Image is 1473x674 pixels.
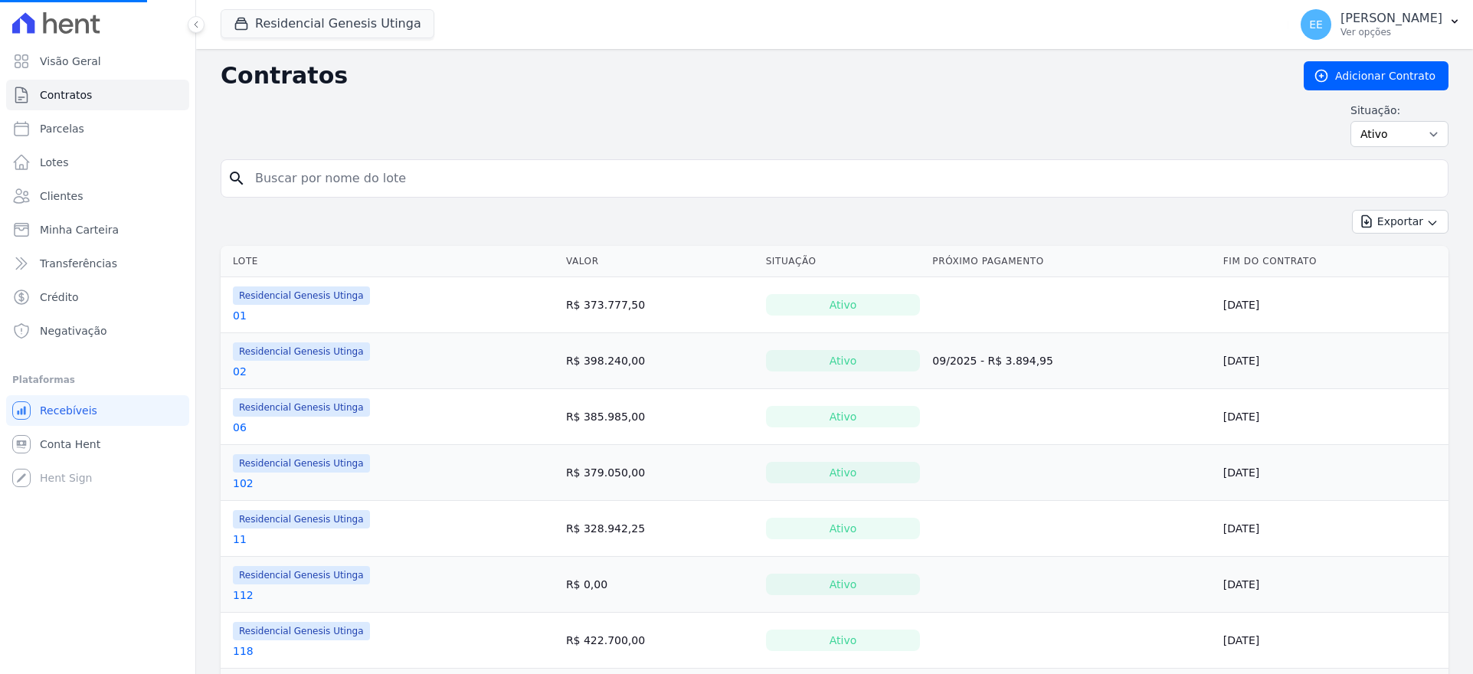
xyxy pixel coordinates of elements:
a: Minha Carteira [6,214,189,245]
a: 02 [233,364,247,379]
td: R$ 373.777,50 [560,277,760,333]
h2: Contratos [221,62,1279,90]
button: Residencial Genesis Utinga [221,9,434,38]
a: Contratos [6,80,189,110]
div: Ativo [766,406,921,427]
div: Ativo [766,294,921,316]
span: Transferências [40,256,117,271]
span: Residencial Genesis Utinga [233,622,370,640]
button: EE [PERSON_NAME] Ver opções [1288,3,1473,46]
button: Exportar [1352,210,1448,234]
p: Ver opções [1340,26,1442,38]
div: Plataformas [12,371,183,389]
span: Residencial Genesis Utinga [233,398,370,417]
p: [PERSON_NAME] [1340,11,1442,26]
a: 09/2025 - R$ 3.894,95 [932,355,1053,367]
th: Valor [560,246,760,277]
td: R$ 398.240,00 [560,333,760,389]
a: 118 [233,643,254,659]
span: Residencial Genesis Utinga [233,510,370,528]
a: Conta Hent [6,429,189,460]
a: Transferências [6,248,189,279]
span: Residencial Genesis Utinga [233,566,370,584]
td: R$ 422.700,00 [560,613,760,669]
span: Negativação [40,323,107,339]
div: Ativo [766,574,921,595]
td: R$ 328.942,25 [560,501,760,557]
a: 102 [233,476,254,491]
td: [DATE] [1217,389,1448,445]
a: Negativação [6,316,189,346]
span: Residencial Genesis Utinga [233,454,370,473]
span: Crédito [40,290,79,305]
span: Contratos [40,87,92,103]
div: Ativo [766,518,921,539]
td: [DATE] [1217,613,1448,669]
th: Fim do Contrato [1217,246,1448,277]
span: Clientes [40,188,83,204]
a: Clientes [6,181,189,211]
span: Residencial Genesis Utinga [233,286,370,305]
span: Conta Hent [40,437,100,452]
div: Ativo [766,462,921,483]
a: Crédito [6,282,189,312]
td: R$ 0,00 [560,557,760,613]
a: Parcelas [6,113,189,144]
td: [DATE] [1217,445,1448,501]
a: Visão Geral [6,46,189,77]
span: Lotes [40,155,69,170]
td: R$ 385.985,00 [560,389,760,445]
a: Lotes [6,147,189,178]
td: [DATE] [1217,277,1448,333]
span: Visão Geral [40,54,101,69]
th: Próximo Pagamento [926,246,1217,277]
th: Lote [221,246,560,277]
a: 11 [233,532,247,547]
a: Adicionar Contrato [1304,61,1448,90]
a: Recebíveis [6,395,189,426]
td: [DATE] [1217,333,1448,389]
i: search [227,169,246,188]
td: R$ 379.050,00 [560,445,760,501]
span: Residencial Genesis Utinga [233,342,370,361]
a: 06 [233,420,247,435]
td: [DATE] [1217,501,1448,557]
div: Ativo [766,350,921,371]
th: Situação [760,246,927,277]
td: [DATE] [1217,557,1448,613]
label: Situação: [1350,103,1448,118]
a: 01 [233,308,247,323]
span: EE [1309,19,1323,30]
a: 112 [233,587,254,603]
div: Ativo [766,630,921,651]
span: Parcelas [40,121,84,136]
span: Recebíveis [40,403,97,418]
input: Buscar por nome do lote [246,163,1442,194]
span: Minha Carteira [40,222,119,237]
